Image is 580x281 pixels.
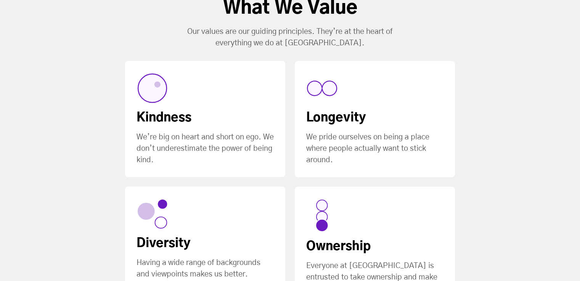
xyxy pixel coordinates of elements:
span: We’re big on heart and short on ego. We don’t underestimate the power of being kind. [137,133,274,164]
div: Kindness [137,110,253,125]
div: Having a wide range of backgrounds and viewpoints makes us better. [137,257,274,280]
img: Property 1=Diversity [137,198,168,230]
div: Longevity [306,110,423,125]
div: We pride ourselves on being a place where people actually want to stick around. [306,131,443,166]
img: Property 1=Kindness [137,72,168,104]
div: Diversity [137,236,253,251]
img: Property 1=Ownership [306,198,338,233]
img: Property 1=Longevity [306,72,338,104]
div: Ownership [306,239,423,254]
p: Our values are our guiding principles. They’re at the heart of everything we do at [GEOGRAPHIC_DA... [170,26,410,49]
